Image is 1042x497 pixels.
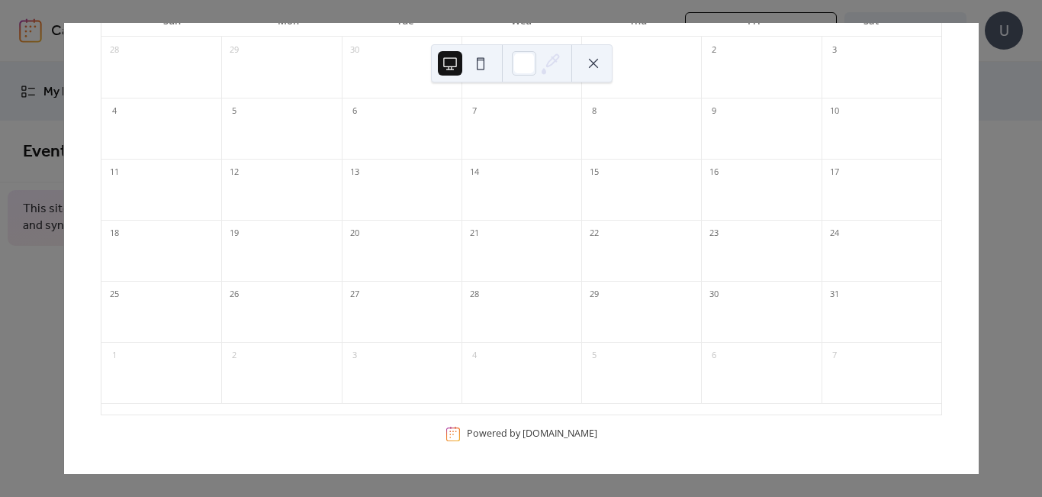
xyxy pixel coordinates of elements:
[706,103,722,120] div: 9
[346,164,363,181] div: 13
[346,347,363,364] div: 3
[466,347,483,364] div: 4
[586,103,603,120] div: 8
[706,164,722,181] div: 16
[523,427,597,440] a: [DOMAIN_NAME]
[106,286,123,303] div: 25
[466,225,483,242] div: 21
[826,225,843,242] div: 24
[586,347,603,364] div: 5
[466,164,483,181] div: 14
[826,347,843,364] div: 7
[346,286,363,303] div: 27
[226,286,243,303] div: 26
[346,225,363,242] div: 20
[106,164,123,181] div: 11
[826,103,843,120] div: 10
[826,164,843,181] div: 17
[586,286,603,303] div: 29
[706,225,722,242] div: 23
[226,225,243,242] div: 19
[467,427,597,440] div: Powered by
[706,347,722,364] div: 6
[106,103,123,120] div: 4
[226,103,243,120] div: 5
[466,286,483,303] div: 28
[106,347,123,364] div: 1
[466,103,483,120] div: 7
[346,103,363,120] div: 6
[106,225,123,242] div: 18
[706,286,722,303] div: 30
[226,164,243,181] div: 12
[826,286,843,303] div: 31
[586,225,603,242] div: 22
[586,164,603,181] div: 15
[226,347,243,364] div: 2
